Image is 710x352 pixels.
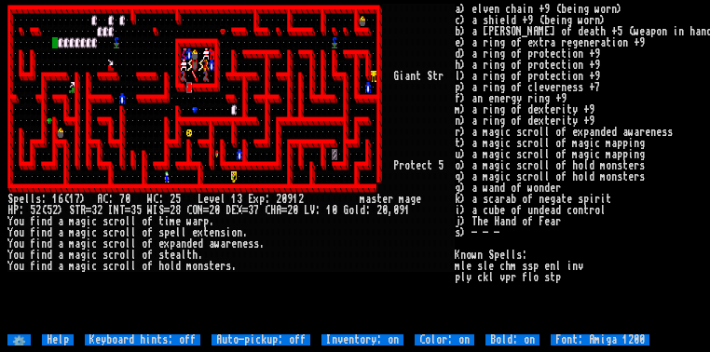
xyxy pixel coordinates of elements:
div: P [393,160,399,171]
div: x [253,194,259,205]
div: e [231,238,237,250]
div: 0 [281,194,287,205]
div: 3 [91,205,97,216]
div: c [108,261,114,272]
div: s [220,227,225,238]
div: e [175,216,181,227]
div: N [198,205,203,216]
div: p [164,227,170,238]
div: l [125,238,130,250]
input: Color: on [415,334,474,345]
div: e [19,194,24,205]
div: e [158,238,164,250]
div: a [175,250,181,261]
div: ) [58,205,63,216]
div: W [147,205,153,216]
div: s [102,216,108,227]
div: : [265,194,270,205]
div: p [203,216,209,227]
div: f [30,238,35,250]
div: m [69,261,75,272]
div: m [170,216,175,227]
div: s [102,250,108,261]
div: 5 [175,194,181,205]
div: 1 [293,194,298,205]
div: r [114,227,119,238]
div: t [186,250,192,261]
div: 2 [376,205,382,216]
div: = [86,205,91,216]
div: i [35,227,41,238]
input: Inventory: on [321,334,403,345]
div: a [404,71,410,82]
div: v [209,194,214,205]
div: a [58,250,63,261]
div: l [125,216,130,227]
div: a [75,261,80,272]
div: o [119,250,125,261]
div: a [365,194,371,205]
div: c [108,250,114,261]
div: f [30,261,35,272]
div: G [393,71,399,82]
div: a [58,216,63,227]
div: n [41,227,47,238]
div: : [41,194,47,205]
div: l [30,194,35,205]
div: o [142,261,147,272]
div: t [158,216,164,227]
div: 1 [231,194,237,205]
div: d [47,261,52,272]
div: a [209,238,214,250]
div: 0 [393,205,399,216]
div: t [410,160,416,171]
div: 3 [248,205,253,216]
div: o [142,250,147,261]
div: l [130,261,136,272]
div: c [91,227,97,238]
div: u [19,238,24,250]
div: g [80,261,86,272]
div: 5 [47,205,52,216]
div: : [315,205,321,216]
div: s [371,194,376,205]
div: x [198,227,203,238]
div: = [203,205,209,216]
div: E [248,194,253,205]
div: . [242,227,248,238]
div: x [164,238,170,250]
div: n [41,216,47,227]
div: f [147,216,153,227]
div: t [209,261,214,272]
div: l [170,261,175,272]
div: p [259,194,265,205]
div: g [410,194,416,205]
input: Keyboard hints: off [85,334,200,345]
div: o [119,261,125,272]
div: r [388,194,393,205]
div: m [69,216,75,227]
div: T [119,205,125,216]
div: e [416,194,421,205]
div: I [108,205,114,216]
div: : [158,194,164,205]
div: X [237,205,242,216]
div: s [253,238,259,250]
div: m [69,238,75,250]
div: o [231,227,237,238]
div: 3 [237,194,242,205]
div: i [86,216,91,227]
div: Y [7,216,13,227]
div: : [19,205,24,216]
div: r [114,216,119,227]
div: c [91,238,97,250]
stats: a) elven chain +9 (being worn) c) a shield +9 (being worn) b) a [PERSON_NAME] of death +5 (weapon... [455,4,703,334]
div: i [86,227,91,238]
div: r [399,160,404,171]
div: o [119,216,125,227]
div: W [147,194,153,205]
div: w [186,216,192,227]
div: s [102,261,108,272]
div: 0 [293,205,298,216]
div: 7 [253,205,259,216]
